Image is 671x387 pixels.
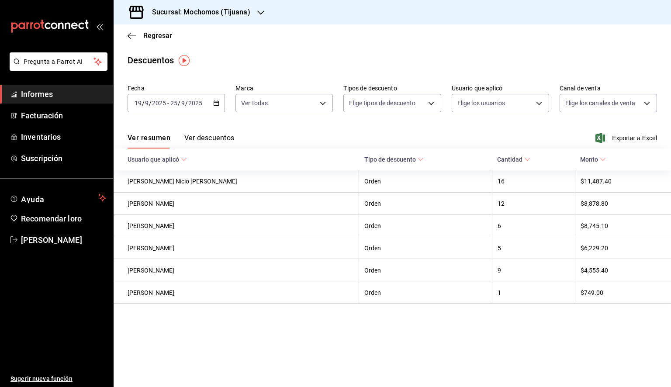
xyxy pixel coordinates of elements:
font: Fecha [128,85,145,92]
font: Usuario que aplicó [128,156,179,163]
font: 16 [498,178,505,185]
span: Usuario que aplicó [128,155,187,163]
font: Marca [235,85,253,92]
font: Elige los usuarios [457,100,505,107]
font: Sucursal: Mochomos (Tijuana) [152,8,250,16]
font: Orden [364,267,381,274]
font: $11,487.40 [581,178,612,185]
font: / [149,100,152,107]
input: -- [170,100,178,107]
font: [PERSON_NAME] [128,245,174,252]
font: - [167,100,169,107]
font: [PERSON_NAME] [128,289,174,296]
font: Canal de venta [560,85,601,92]
font: Orden [364,200,381,207]
img: Marcador de información sobre herramientas [179,55,190,66]
font: Ver todas [241,100,268,107]
font: Inventarios [21,132,61,142]
font: / [178,100,180,107]
button: Pregunta a Parrot AI [10,52,107,71]
div: pestañas de navegación [128,133,234,149]
a: Pregunta a Parrot AI [6,63,107,73]
font: Elige tipos de descuento [349,100,415,107]
font: [PERSON_NAME] Nicio [PERSON_NAME] [128,178,237,185]
font: [PERSON_NAME] [128,223,174,230]
font: $6,229.20 [581,245,608,252]
input: -- [181,100,185,107]
font: Informes [21,90,53,99]
font: Cantidad [497,156,522,163]
font: Pregunta a Parrot AI [24,58,83,65]
font: Orden [364,223,381,230]
button: Regresar [128,31,172,40]
font: $749.00 [581,289,603,296]
input: -- [145,100,149,107]
span: Tipo de descuento [364,155,424,163]
span: Monto [580,155,606,163]
font: Tipos de descuento [343,85,397,92]
font: Orden [364,245,381,252]
font: Sugerir nueva función [10,375,73,382]
font: / [185,100,188,107]
button: Exportar a Excel [597,133,657,143]
font: [PERSON_NAME] [128,200,174,207]
font: $4,555.40 [581,267,608,274]
font: Ayuda [21,195,45,204]
input: ---- [188,100,203,107]
font: $8,878.80 [581,200,608,207]
font: Orden [364,289,381,296]
font: 12 [498,200,505,207]
font: Descuentos [128,55,174,66]
font: Exportar a Excel [612,135,657,142]
font: 6 [498,223,501,230]
font: Suscripción [21,154,62,163]
font: Elige los canales de venta [565,100,635,107]
font: / [142,100,145,107]
font: Facturación [21,111,63,120]
font: Tipo de descuento [364,156,416,163]
font: Ver resumen [128,134,170,142]
font: 9 [498,267,501,274]
font: Recomendar loro [21,214,82,223]
font: [PERSON_NAME] [21,235,82,245]
font: Usuario que aplicó [452,85,502,92]
font: Ver descuentos [184,134,234,142]
font: Orden [364,178,381,185]
font: [PERSON_NAME] [128,267,174,274]
font: Monto [580,156,598,163]
font: 1 [498,289,501,296]
input: -- [134,100,142,107]
button: abrir_cajón_menú [96,23,103,30]
font: Regresar [143,31,172,40]
font: 5 [498,245,501,252]
font: $8,745.10 [581,223,608,230]
span: Cantidad [497,155,530,163]
input: ---- [152,100,166,107]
